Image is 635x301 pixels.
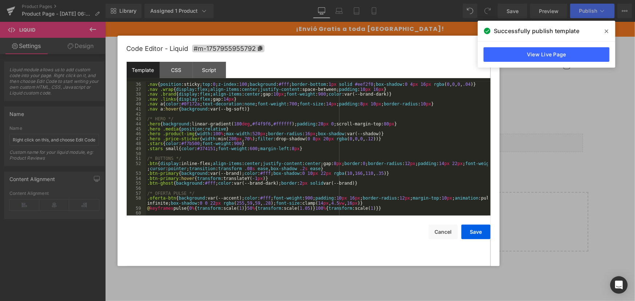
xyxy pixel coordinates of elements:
div: 37 [127,87,146,92]
div: 59 [127,206,146,211]
div: Template [127,62,160,78]
button: Save [461,225,491,239]
div: 44 [127,121,146,127]
a: Natu Store Colombia [239,22,291,66]
div: 56 [127,186,146,191]
div: 39 [127,97,146,102]
span: Successfully publish template [494,27,579,35]
div: Open Intercom Messenger [610,276,628,294]
div: 60 [127,210,146,216]
div: 38 [127,92,146,97]
button: Cancel [429,225,458,239]
div: 36 [127,82,146,87]
div: 57 [127,191,146,196]
div: 47 [127,136,146,141]
span: Code Editor - Liquid [127,45,188,52]
div: 52 [127,161,146,171]
a: Explore Blocks [197,187,262,202]
a: View Live Page [484,47,610,62]
div: 48 [127,141,146,146]
div: 42 [127,112,146,117]
div: 54 [127,176,146,181]
div: 58 [127,196,146,205]
img: Natu Store Colombia [241,25,289,63]
p: or Drag & Drop elements from left sidebar [58,208,472,213]
div: 40 [127,101,146,107]
div: 55 [127,181,146,186]
div: 53 [127,171,146,176]
div: 41 [127,107,146,112]
div: 46 [127,131,146,136]
span: ¡Envió Gratis a toda [GEOGRAPHIC_DATA]! [191,3,339,11]
div: 43 [127,116,146,121]
div: 50 [127,151,146,156]
div: 51 [127,156,146,161]
div: CSS [160,62,193,78]
a: Add Single Section [268,187,333,202]
a: Únicos distribuidores autorizados [215,70,315,85]
summary: Búsqueda [65,36,81,52]
span: Únicos distribuidores autorizados [220,74,310,81]
span: Click to copy [192,45,265,52]
div: 45 [127,127,146,132]
div: Script [193,62,226,78]
div: 49 [127,146,146,151]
